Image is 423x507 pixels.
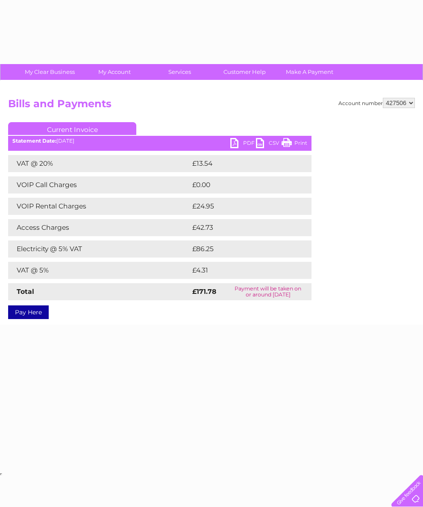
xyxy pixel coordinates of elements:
[190,262,290,279] td: £4.31
[274,64,345,80] a: Make A Payment
[190,219,294,236] td: £42.73
[79,64,150,80] a: My Account
[8,240,190,258] td: Electricity @ 5% VAT
[8,262,190,279] td: VAT @ 5%
[190,155,294,172] td: £13.54
[8,138,311,144] div: [DATE]
[190,240,294,258] td: £86.25
[192,287,216,296] strong: £171.78
[190,198,294,215] td: £24.95
[256,138,282,150] a: CSV
[8,219,190,236] td: Access Charges
[338,98,415,108] div: Account number
[230,138,256,150] a: PDF
[8,122,136,135] a: Current Invoice
[8,155,190,172] td: VAT @ 20%
[12,138,56,144] b: Statement Date:
[15,64,85,80] a: My Clear Business
[17,287,34,296] strong: Total
[282,138,307,150] a: Print
[225,283,311,300] td: Payment will be taken on or around [DATE]
[8,305,49,319] a: Pay Here
[190,176,292,193] td: £0.00
[8,198,190,215] td: VOIP Rental Charges
[209,64,280,80] a: Customer Help
[8,176,190,193] td: VOIP Call Charges
[8,98,415,114] h2: Bills and Payments
[144,64,215,80] a: Services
